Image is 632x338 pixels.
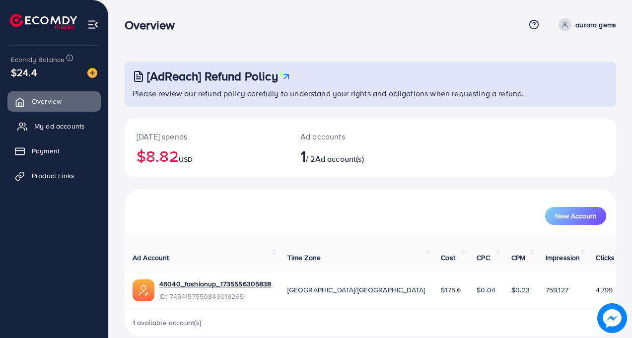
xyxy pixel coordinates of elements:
[159,279,272,289] a: 46040_fashionup_1735556305838
[511,253,525,263] span: CPM
[159,291,272,301] span: ID: 7454157550843019265
[87,19,99,30] img: menu
[546,253,580,263] span: Impression
[546,285,568,295] span: 759,127
[441,285,461,295] span: $175.6
[133,253,169,263] span: Ad Account
[477,285,495,295] span: $0.04
[87,68,97,78] img: image
[125,18,183,32] h3: Overview
[300,146,400,165] h2: / 2
[597,303,627,333] img: image
[34,121,85,131] span: My ad accounts
[32,96,62,106] span: Overview
[179,154,193,164] span: USD
[7,141,101,161] a: Payment
[441,253,455,263] span: Cost
[137,146,277,165] h2: $8.82
[137,131,277,142] p: [DATE] spends
[300,144,306,167] span: 1
[477,253,490,263] span: CPC
[545,207,606,225] button: New Account
[7,116,101,136] a: My ad accounts
[300,131,400,142] p: Ad accounts
[133,87,610,99] p: Please review our refund policy carefully to understand your rights and obligations when requesti...
[32,171,74,181] span: Product Links
[10,14,77,29] img: logo
[11,55,65,65] span: Ecomdy Balance
[596,253,615,263] span: Clicks
[555,212,596,219] span: New Account
[133,279,154,301] img: ic-ads-acc.e4c84228.svg
[7,91,101,111] a: Overview
[133,318,202,328] span: 1 available account(s)
[147,69,278,83] h3: [AdReach] Refund Policy
[575,19,616,31] p: aurora gems
[555,18,616,31] a: aurora gems
[7,166,101,186] a: Product Links
[32,146,60,156] span: Payment
[511,285,530,295] span: $0.23
[287,285,425,295] span: [GEOGRAPHIC_DATA]/[GEOGRAPHIC_DATA]
[596,285,613,295] span: 4,799
[287,253,321,263] span: Time Zone
[315,153,364,164] span: Ad account(s)
[11,65,37,79] span: $24.4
